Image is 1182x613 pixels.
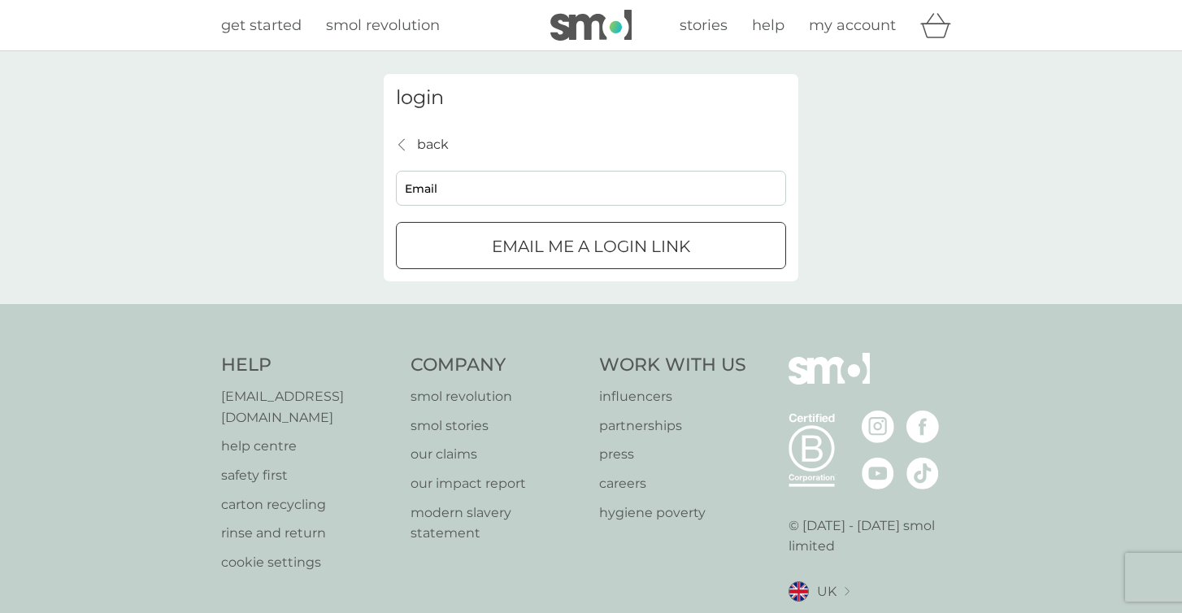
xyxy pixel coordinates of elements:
div: basket [920,9,961,41]
a: help [752,14,784,37]
img: smol [550,10,632,41]
img: UK flag [789,581,809,602]
a: [EMAIL_ADDRESS][DOMAIN_NAME] [221,386,394,428]
p: Email me a login link [492,233,690,259]
h3: login [396,86,786,110]
img: select a new location [845,587,850,596]
span: my account [809,16,896,34]
button: Email me a login link [396,222,786,269]
p: back [417,134,449,155]
p: © [DATE] - [DATE] smol limited [789,515,962,557]
a: rinse and return [221,523,394,544]
a: influencers [599,386,746,407]
span: UK [817,581,837,602]
a: hygiene poverty [599,502,746,524]
img: visit the smol Facebook page [906,411,939,443]
span: get started [221,16,302,34]
a: partnerships [599,415,746,437]
a: our claims [411,444,584,465]
a: our impact report [411,473,584,494]
a: cookie settings [221,552,394,573]
h4: Company [411,353,584,378]
a: careers [599,473,746,494]
a: modern slavery statement [411,502,584,544]
img: visit the smol Instagram page [862,411,894,443]
a: help centre [221,436,394,457]
a: safety first [221,465,394,486]
a: smol revolution [411,386,584,407]
a: smol revolution [326,14,440,37]
h4: Help [221,353,394,378]
a: get started [221,14,302,37]
a: carton recycling [221,494,394,515]
img: visit the smol Youtube page [862,457,894,489]
a: smol stories [411,415,584,437]
a: press [599,444,746,465]
span: help [752,16,784,34]
span: stories [680,16,728,34]
a: my account [809,14,896,37]
img: visit the smol Tiktok page [906,457,939,489]
span: smol revolution [326,16,440,34]
a: stories [680,14,728,37]
h4: Work With Us [599,353,746,378]
img: smol [789,353,870,408]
